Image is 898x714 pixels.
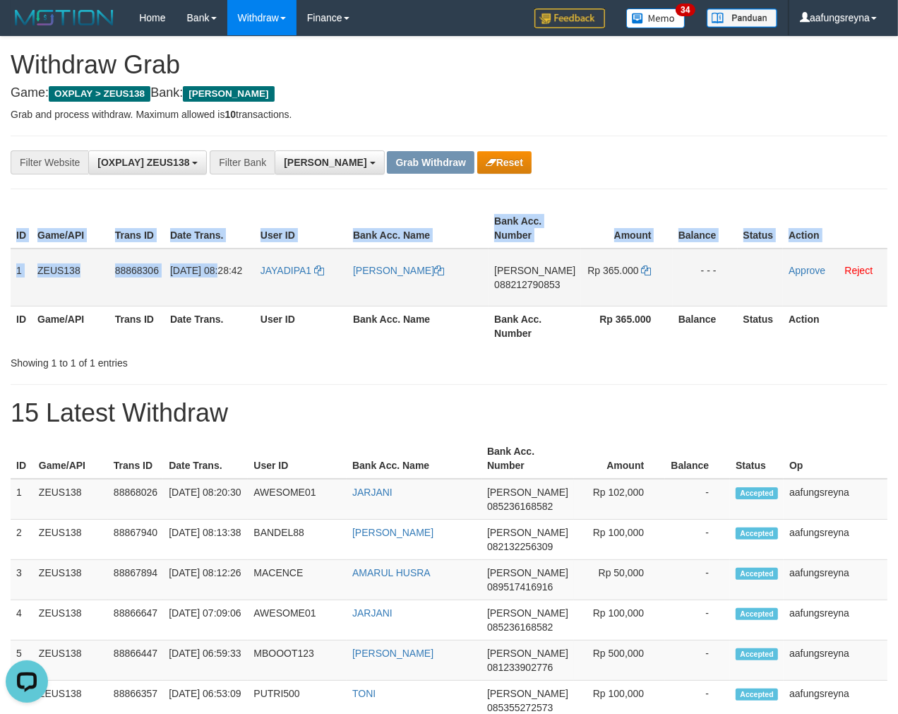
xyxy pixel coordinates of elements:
[487,702,553,713] span: Copy 085355272573 to clipboard
[487,648,568,659] span: [PERSON_NAME]
[32,249,109,307] td: ZEUS138
[275,150,384,174] button: [PERSON_NAME]
[11,7,118,28] img: MOTION_logo.png
[574,479,665,520] td: Rp 102,000
[730,439,784,479] th: Status
[224,109,236,120] strong: 10
[783,208,887,249] th: Action
[489,208,581,249] th: Bank Acc. Number
[581,306,672,346] th: Rp 365.000
[477,151,532,174] button: Reset
[347,306,489,346] th: Bank Acc. Name
[487,527,568,538] span: [PERSON_NAME]
[736,608,778,620] span: Accepted
[109,306,164,346] th: Trans ID
[736,528,778,540] span: Accepted
[88,150,207,174] button: [OXPLAY] ZEUS138
[33,520,108,560] td: ZEUS138
[11,107,887,121] p: Grab and process withdraw. Maximum allowed is transactions.
[49,86,150,102] span: OXPLAY > ZEUS138
[11,150,88,174] div: Filter Website
[97,157,189,168] span: [OXPLAY] ZEUS138
[487,567,568,578] span: [PERSON_NAME]
[210,150,275,174] div: Filter Bank
[352,607,393,619] a: JARJANI
[642,265,652,276] a: Copy 365000 to clipboard
[32,306,109,346] th: Game/API
[494,279,560,290] span: Copy 088212790853 to clipboard
[665,641,730,681] td: -
[248,439,347,479] th: User ID
[352,487,393,498] a: JARJANI
[352,648,433,659] a: [PERSON_NAME]
[626,8,686,28] img: Button%20Memo.svg
[784,520,887,560] td: aafungsreyna
[11,399,887,427] h1: 15 Latest Withdraw
[574,560,665,600] td: Rp 50,000
[33,560,108,600] td: ZEUS138
[248,641,347,681] td: MBOOOT123
[248,520,347,560] td: BANDEL88
[11,350,364,370] div: Showing 1 to 1 of 1 entries
[108,439,163,479] th: Trans ID
[487,487,568,498] span: [PERSON_NAME]
[673,208,738,249] th: Balance
[352,567,431,578] a: AMARUL HUSRA
[784,600,887,641] td: aafungsreyna
[784,641,887,681] td: aafungsreyna
[736,648,778,660] span: Accepted
[574,439,665,479] th: Amount
[736,568,778,580] span: Accepted
[164,306,255,346] th: Date Trans.
[164,208,255,249] th: Date Trans.
[707,8,777,28] img: panduan.png
[489,306,581,346] th: Bank Acc. Number
[673,249,738,307] td: - - -
[534,8,605,28] img: Feedback.jpg
[183,86,274,102] span: [PERSON_NAME]
[11,600,33,641] td: 4
[11,208,32,249] th: ID
[32,208,109,249] th: Game/API
[6,6,48,48] button: Open LiveChat chat widget
[11,520,33,560] td: 2
[784,439,887,479] th: Op
[665,520,730,560] td: -
[163,479,248,520] td: [DATE] 08:20:30
[33,600,108,641] td: ZEUS138
[33,439,108,479] th: Game/API
[11,86,887,100] h4: Game: Bank:
[115,265,159,276] span: 88868306
[11,479,33,520] td: 1
[738,306,784,346] th: Status
[11,439,33,479] th: ID
[736,487,778,499] span: Accepted
[487,688,568,699] span: [PERSON_NAME]
[109,208,164,249] th: Trans ID
[574,641,665,681] td: Rp 500,000
[255,208,347,249] th: User ID
[108,560,163,600] td: 88867894
[33,641,108,681] td: ZEUS138
[352,688,376,699] a: TONI
[487,541,553,552] span: Copy 082132256309 to clipboard
[347,439,481,479] th: Bank Acc. Name
[574,520,665,560] td: Rp 100,000
[352,527,433,538] a: [PERSON_NAME]
[163,641,248,681] td: [DATE] 06:59:33
[789,265,825,276] a: Approve
[163,600,248,641] td: [DATE] 07:09:06
[581,208,672,249] th: Amount
[108,479,163,520] td: 88868026
[784,479,887,520] td: aafungsreyna
[665,439,730,479] th: Balance
[845,265,873,276] a: Reject
[11,306,32,346] th: ID
[248,560,347,600] td: MACENCE
[481,439,574,479] th: Bank Acc. Number
[736,689,778,701] span: Accepted
[487,607,568,619] span: [PERSON_NAME]
[255,306,347,346] th: User ID
[11,641,33,681] td: 5
[33,479,108,520] td: ZEUS138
